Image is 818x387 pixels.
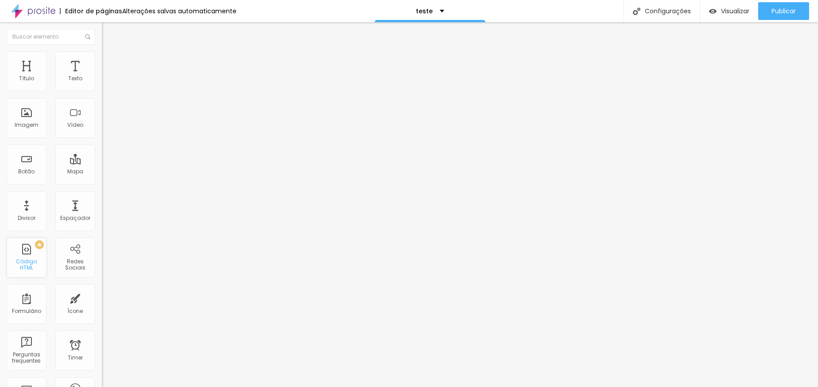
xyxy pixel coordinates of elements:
div: Imagem [15,122,39,128]
input: Buscar elemento [7,29,95,45]
div: Perguntas frequentes [9,352,44,364]
div: Editor de páginas [60,8,122,14]
div: Código HTML [9,258,44,271]
div: Timer [68,355,83,361]
iframe: Editor [102,22,818,387]
div: Espaçador [60,215,90,221]
div: Redes Sociais [58,258,93,271]
div: Vídeo [67,122,83,128]
p: teste [416,8,433,14]
img: Icone [85,34,90,39]
div: Título [19,75,34,82]
div: Ícone [68,308,83,314]
div: Botão [19,168,35,175]
span: Publicar [771,8,796,15]
img: view-1.svg [709,8,717,15]
div: Texto [68,75,82,82]
div: Alterações salvas automaticamente [122,8,236,14]
button: Visualizar [700,2,758,20]
div: Formulário [12,308,41,314]
img: Icone [633,8,640,15]
div: Mapa [67,168,83,175]
button: Publicar [758,2,809,20]
div: Divisor [18,215,35,221]
span: Visualizar [721,8,749,15]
